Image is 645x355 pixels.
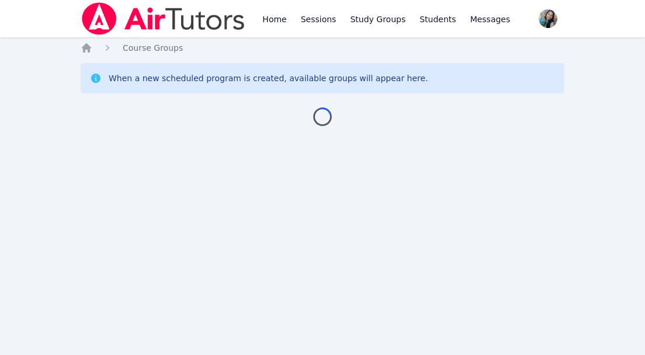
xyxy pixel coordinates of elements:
[123,43,183,53] span: Course Groups
[470,13,511,25] span: Messages
[81,42,564,54] nav: Breadcrumb
[109,72,428,84] div: When a new scheduled program is created, available groups will appear here.
[123,42,183,54] a: Course Groups
[81,2,246,35] img: Air Tutors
